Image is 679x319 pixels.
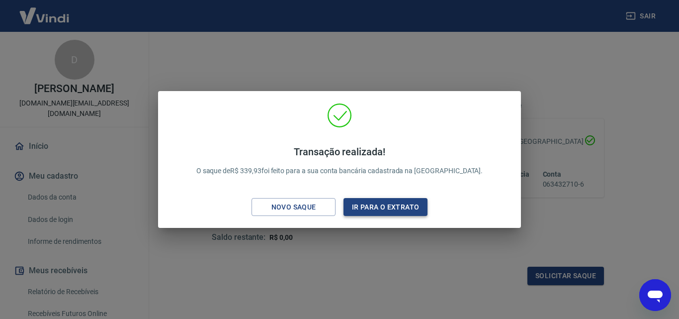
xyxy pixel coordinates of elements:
[259,201,328,213] div: Novo saque
[196,146,483,176] p: O saque de R$ 339,93 foi feito para a sua conta bancária cadastrada na [GEOGRAPHIC_DATA].
[196,146,483,158] h4: Transação realizada!
[343,198,427,216] button: Ir para o extrato
[639,279,671,311] iframe: Botão para abrir a janela de mensagens
[252,198,336,216] button: Novo saque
